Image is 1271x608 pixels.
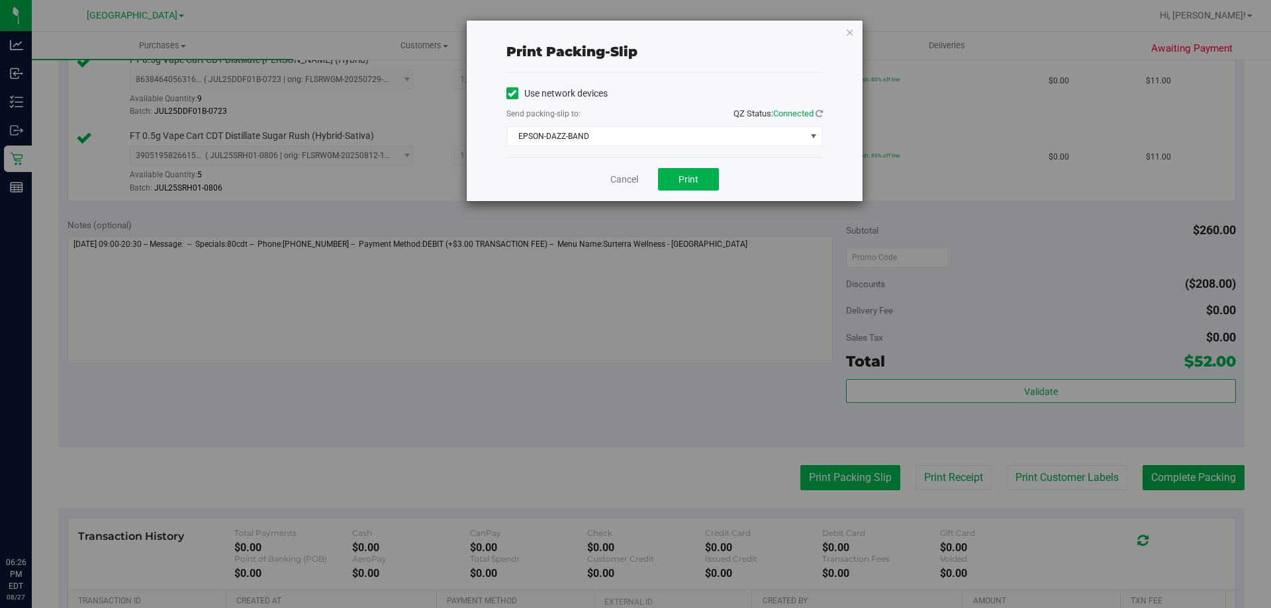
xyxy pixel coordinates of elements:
label: Use network devices [506,87,608,101]
span: Print packing-slip [506,44,637,60]
span: QZ Status: [733,109,823,118]
span: Print [679,174,698,185]
label: Send packing-slip to: [506,108,581,120]
button: Print [658,168,719,191]
span: EPSON-DAZZ-BAND [507,127,806,146]
span: Connected [773,109,814,118]
a: Cancel [610,173,638,187]
span: select [805,127,822,146]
